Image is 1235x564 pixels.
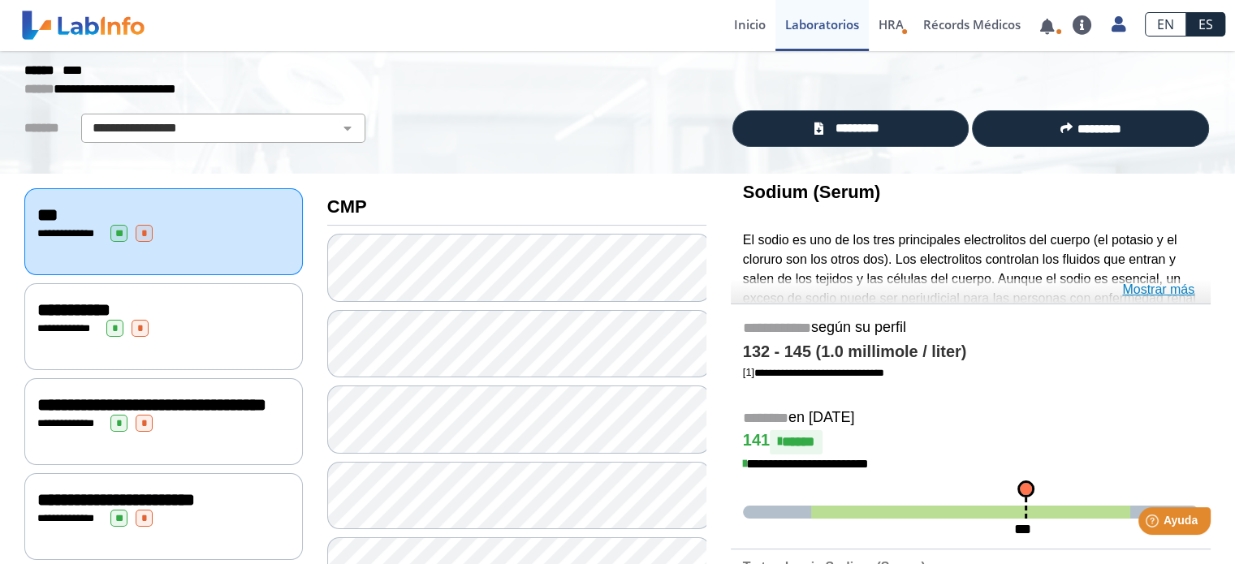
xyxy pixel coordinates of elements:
h4: 132 - 145 (1.0 millimole / liter) [743,342,1198,362]
span: HRA [879,16,904,32]
iframe: Help widget launcher [1090,501,1217,546]
h5: en [DATE] [743,409,1198,428]
a: EN [1145,12,1186,37]
a: ES [1186,12,1225,37]
b: CMP [327,196,367,217]
b: Sodium (Serum) [743,182,881,202]
p: El sodio es uno de los tres principales electrolitos del cuerpo (el potasio y el cloruro son los ... [743,230,1198,444]
h5: según su perfil [743,319,1198,338]
a: [1] [743,366,884,378]
h4: 141 [743,430,1198,454]
a: Mostrar más [1122,280,1194,299]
